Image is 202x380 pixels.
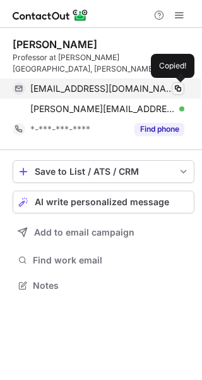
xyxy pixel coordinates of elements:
[33,280,189,291] span: Notes
[30,103,175,115] span: [PERSON_NAME][EMAIL_ADDRESS][DOMAIN_NAME]
[30,83,175,94] span: [EMAIL_ADDRESS][DOMAIN_NAME]
[13,38,97,51] div: [PERSON_NAME]
[33,255,189,266] span: Find work email
[13,221,194,244] button: Add to email campaign
[35,167,172,177] div: Save to List / ATS / CRM
[13,191,194,213] button: AI write personalized message
[13,160,194,183] button: save-profile-one-click
[134,123,184,136] button: Reveal Button
[13,277,194,294] button: Notes
[34,227,134,237] span: Add to email campaign
[35,197,169,207] span: AI write personalized message
[13,251,194,269] button: Find work email
[13,52,194,75] div: Professor at [PERSON_NAME][GEOGRAPHIC_DATA], [PERSON_NAME] Fellow in Molecular Medicine, SciLifeL...
[13,8,88,23] img: ContactOut v5.3.10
